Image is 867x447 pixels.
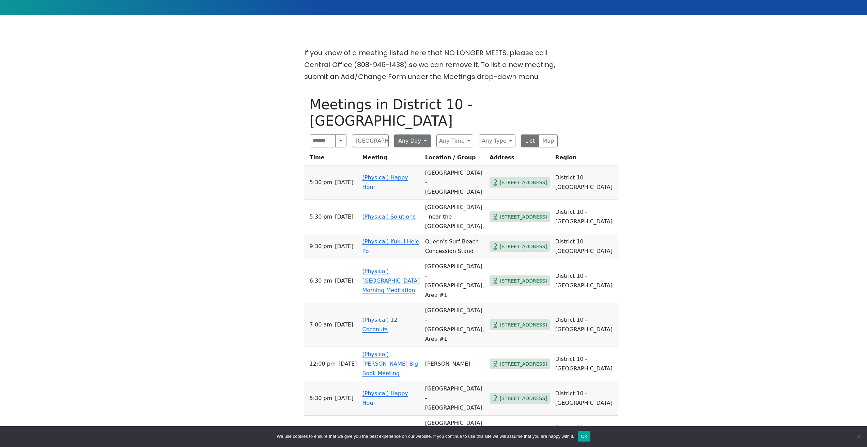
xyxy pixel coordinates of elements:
span: We use cookies to ensure that we give you the best experience on our website. If you continue to ... [277,433,574,440]
button: Any Time [436,134,473,147]
button: Ok [578,431,590,442]
span: [STREET_ADDRESS] [500,277,547,285]
button: Map [539,134,558,147]
span: 5:30 PM [310,394,332,403]
span: [DATE] [335,276,353,286]
button: Any Type [479,134,515,147]
a: (Physical) [GEOGRAPHIC_DATA] Morning Meditation [362,268,420,293]
th: Address [487,153,553,165]
span: 5:30 PM [310,178,332,187]
a: (Physical) [PERSON_NAME] Big Book Meeting [362,351,418,377]
td: District 10 - [GEOGRAPHIC_DATA] [553,165,618,200]
th: Meeting [360,153,422,165]
td: District 10 - [GEOGRAPHIC_DATA] [553,381,618,416]
a: (Physical) 12 Coconuts [362,317,398,333]
span: [DATE] [335,178,353,187]
a: (Physical) Happy Hour [362,174,408,190]
span: No [855,433,862,440]
td: [GEOGRAPHIC_DATA] - [GEOGRAPHIC_DATA], Area #1 [422,259,487,303]
span: [STREET_ADDRESS] [500,242,547,251]
td: District 10 - [GEOGRAPHIC_DATA] [553,259,618,303]
th: Location / Group [422,153,487,165]
span: [STREET_ADDRESS] [500,394,547,403]
td: District 10 - [GEOGRAPHIC_DATA] [553,200,618,234]
span: [DATE] [335,394,353,403]
a: (Physical) Kukui Hele Po [362,238,419,254]
span: [STREET_ADDRESS] [500,360,547,368]
td: [GEOGRAPHIC_DATA] - [GEOGRAPHIC_DATA] [422,165,487,200]
p: If you know of a meeting listed here that NO LONGER MEETS, please call Central Office (808-946-14... [304,47,563,83]
button: Search [335,134,346,147]
button: List [521,134,540,147]
span: [DATE] [335,320,353,330]
a: (Physical) Solutions [362,213,416,220]
a: (Physical) Happy Hour [362,390,408,406]
span: [STREET_ADDRESS] [500,321,547,329]
span: 6:30 AM [310,276,332,286]
td: District 10 - [GEOGRAPHIC_DATA] [553,347,618,381]
span: 5:30 PM [310,212,332,222]
td: [GEOGRAPHIC_DATA] - near the [GEOGRAPHIC_DATA]. [422,200,487,234]
td: [GEOGRAPHIC_DATA] - [GEOGRAPHIC_DATA], Area #1 [422,303,487,347]
span: 9:30 PM [310,242,332,251]
th: Region [553,153,618,165]
th: Time [304,153,360,165]
span: [STREET_ADDRESS] [500,178,547,187]
td: District 10 - [GEOGRAPHIC_DATA] [553,303,618,347]
span: [DATE] [335,212,353,222]
span: 12:00 PM [310,359,336,369]
span: 7:00 AM [310,320,332,330]
button: Any Day [394,134,431,147]
span: [DATE] [338,359,357,369]
button: District 10 - [GEOGRAPHIC_DATA] [352,134,389,147]
td: [GEOGRAPHIC_DATA] - [GEOGRAPHIC_DATA] [422,381,487,416]
td: Queen's Surf Beach - Concession Stand [422,234,487,259]
td: [PERSON_NAME] [422,347,487,381]
span: [DATE] [335,242,353,251]
td: District 10 - [GEOGRAPHIC_DATA] [553,234,618,259]
span: [STREET_ADDRESS] [500,213,547,221]
input: Search [310,134,336,147]
h1: Meetings in District 10 - [GEOGRAPHIC_DATA] [310,96,558,129]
